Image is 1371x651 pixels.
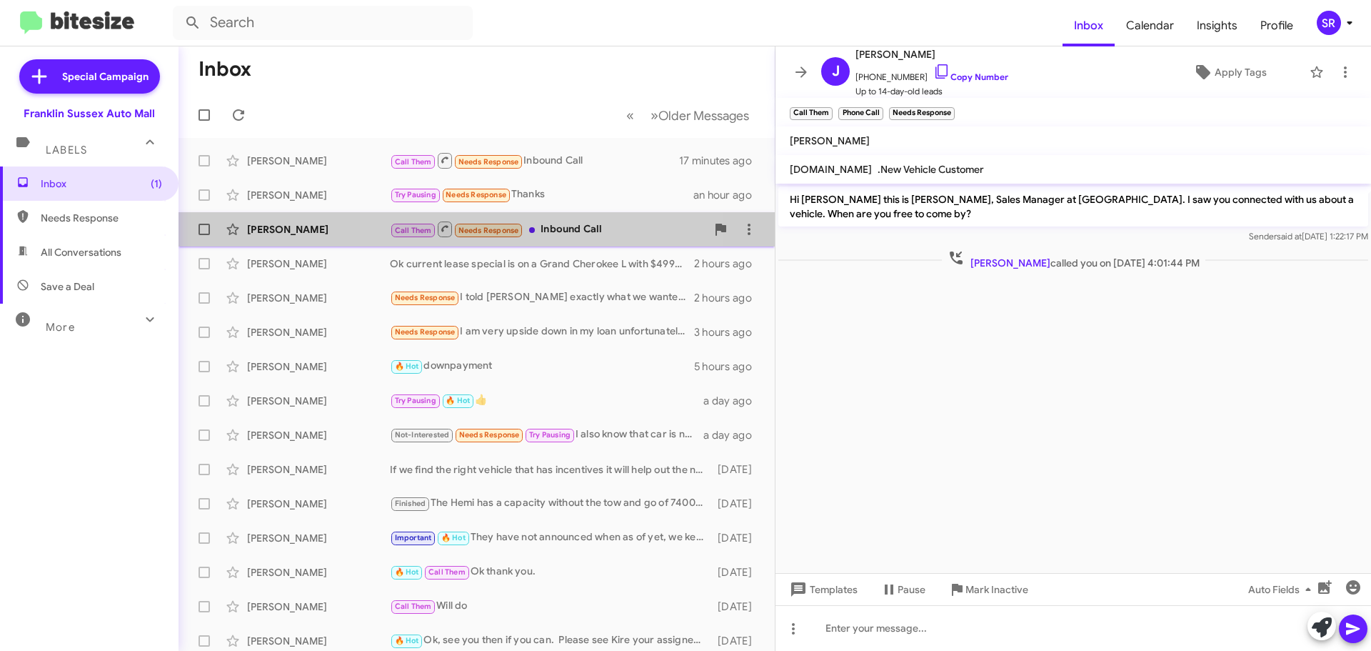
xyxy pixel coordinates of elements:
div: [PERSON_NAME] [247,325,390,339]
div: a day ago [703,394,763,408]
span: 🔥 Hot [395,636,419,645]
div: If we find the right vehicle that has incentives it will help out the negative equity [390,462,710,477]
div: [PERSON_NAME] [247,222,390,237]
div: 5 hours ago [694,359,763,374]
span: Needs Response [41,211,162,225]
span: » [651,106,658,124]
div: Franklin Sussex Auto Mall [24,106,155,121]
span: Labels [46,144,87,156]
span: Needs Response [458,226,519,235]
div: The Hemi has a capacity without the tow and go of 7400, and with has 8700 [390,495,710,512]
span: Older Messages [658,108,749,124]
div: [PERSON_NAME] [247,497,390,511]
span: Call Them [395,157,432,167]
span: Needs Response [446,190,506,199]
div: a day ago [703,428,763,442]
span: Try Pausing [395,396,436,405]
div: Thanks [390,187,693,203]
div: [DATE] [710,565,763,580]
div: [PERSON_NAME] [247,600,390,614]
small: Needs Response [889,107,955,120]
small: Phone Call [838,107,883,120]
div: Ok, see you then if you can. Please see Kire your assigned sales professional when you arrive. [390,632,710,649]
button: Pause [869,577,937,602]
span: 🔥 Hot [395,362,419,371]
span: Try Pausing [529,430,571,439]
a: Special Campaign [19,59,160,94]
span: said at [1277,231,1302,242]
div: I am very upside down in my loan unfortunately I don't think it's going to work out with no money... [390,324,694,340]
a: Insights [1185,5,1249,46]
div: 17 minutes ago [679,154,763,168]
span: [PERSON_NAME] [790,134,870,147]
button: Next [642,101,758,130]
button: Auto Fields [1237,577,1328,602]
span: .New Vehicle Customer [878,163,984,176]
div: an hour ago [693,188,763,202]
span: Sender [DATE] 1:22:17 PM [1249,231,1368,242]
span: Needs Response [395,293,456,302]
div: [PERSON_NAME] [247,428,390,442]
span: Auto Fields [1248,577,1317,602]
span: Needs Response [395,327,456,337]
span: J [832,60,840,83]
span: 🔥 Hot [446,396,470,405]
div: 2 hours ago [694,257,763,271]
div: They have not announced when as of yet, we keep asking our rep and they have not set a date yet. [390,530,710,546]
div: 👍 [390,392,703,409]
div: Inbound Call [390,151,679,169]
a: Inbox [1063,5,1115,46]
span: Mark Inactive [965,577,1028,602]
div: [PERSON_NAME] [247,154,390,168]
h1: Inbox [199,58,251,81]
div: [DATE] [710,497,763,511]
a: Calendar [1115,5,1185,46]
span: Needs Response [458,157,519,167]
div: Ok current lease special is on a Grand Cherokee L with $4995 down you are at $249 a month plus ta... [390,257,694,271]
a: Copy Number [933,71,1008,82]
span: Call Them [395,602,432,611]
button: Previous [618,101,643,130]
small: Call Them [790,107,833,120]
div: [DATE] [710,600,763,614]
div: [PERSON_NAME] [247,531,390,545]
span: Inbox [41,177,162,191]
p: Hi [PERSON_NAME] this is [PERSON_NAME], Sales Manager at [GEOGRAPHIC_DATA]. I saw you connected w... [778,187,1368,227]
button: Apply Tags [1156,59,1302,85]
span: Pause [898,577,925,602]
span: Call Them [395,226,432,235]
div: I also know that car is not on your lot at the moment but if everything goes well with the financ... [390,427,703,443]
button: Templates [775,577,869,602]
span: Special Campaign [62,69,149,84]
span: Apply Tags [1215,59,1267,85]
div: Inbound Call [390,220,706,238]
div: [PERSON_NAME] [247,188,390,202]
span: Needs Response [459,430,520,439]
span: 🔥 Hot [441,533,466,542]
span: [PERSON_NAME] [970,257,1050,269]
div: 3 hours ago [694,325,763,339]
div: I told [PERSON_NAME] exactly what we wanted [DATE] and asked for a price. I called him back three... [390,289,694,306]
div: [DATE] [710,531,763,545]
div: Ok thank you. [390,564,710,580]
nav: Page navigation example [618,101,758,130]
span: [DOMAIN_NAME] [790,163,872,176]
a: Profile [1249,5,1305,46]
span: [PHONE_NUMBER] [855,63,1008,84]
div: Will do [390,598,710,615]
input: Search [173,6,473,40]
div: [DATE] [710,634,763,648]
span: called you on [DATE] 4:01:44 PM [942,249,1205,270]
span: Try Pausing [395,190,436,199]
span: Call Them [428,567,466,577]
div: [PERSON_NAME] [247,565,390,580]
span: Finished [395,499,426,508]
button: Mark Inactive [937,577,1040,602]
div: [PERSON_NAME] [247,634,390,648]
span: (1) [151,177,162,191]
span: Save a Deal [41,279,94,294]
